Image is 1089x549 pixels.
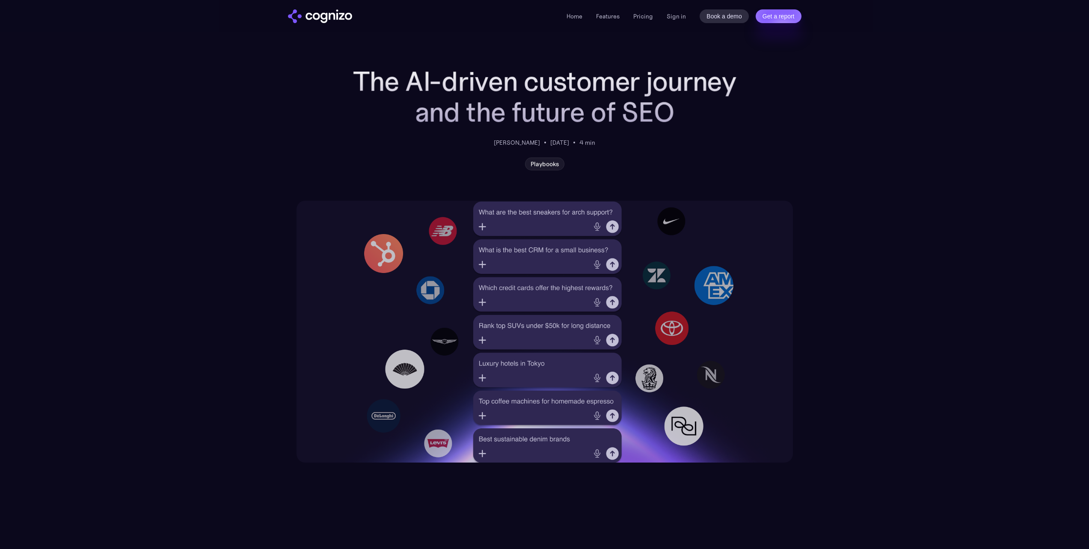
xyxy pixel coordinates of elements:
a: Pricing [633,12,653,20]
a: Home [567,12,582,20]
div: 4 min [579,138,595,147]
h1: The AI-driven customer journey and the future of SEO [352,66,737,128]
a: Sign in [667,11,686,21]
a: Get a report [756,9,801,23]
img: cognizo logo [288,9,352,23]
a: Features [596,12,620,20]
div: Playbooks [531,160,559,167]
a: home [288,9,352,23]
div: [PERSON_NAME] [494,138,540,147]
a: Book a demo [700,9,749,23]
div: [DATE] [550,138,569,147]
